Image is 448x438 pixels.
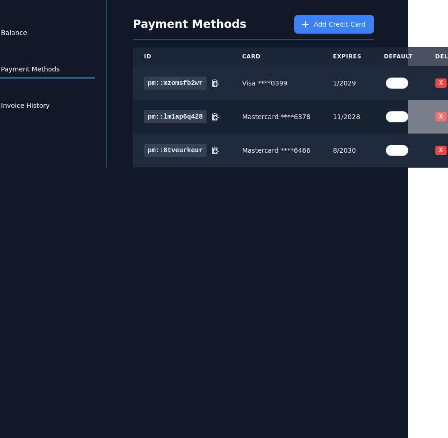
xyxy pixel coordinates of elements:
[314,20,366,29] span: Add Credit Card
[144,144,207,157] span: pm::8tveurkeur
[133,17,246,32] h1: Payment Methods
[133,47,231,66] th: ID
[435,78,447,88] button: X
[322,134,373,168] td: 8/2030
[144,77,207,90] span: pm::mzomsfb2wr
[435,112,447,121] button: X
[322,66,373,100] td: 1/2029
[231,47,322,66] th: Card
[322,100,373,134] td: 11/2028
[322,47,373,66] th: Expires
[373,47,424,66] th: Default
[435,146,447,155] button: X
[294,15,374,34] button: Add Credit Card
[144,110,207,123] span: pm::lm1ap6q428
